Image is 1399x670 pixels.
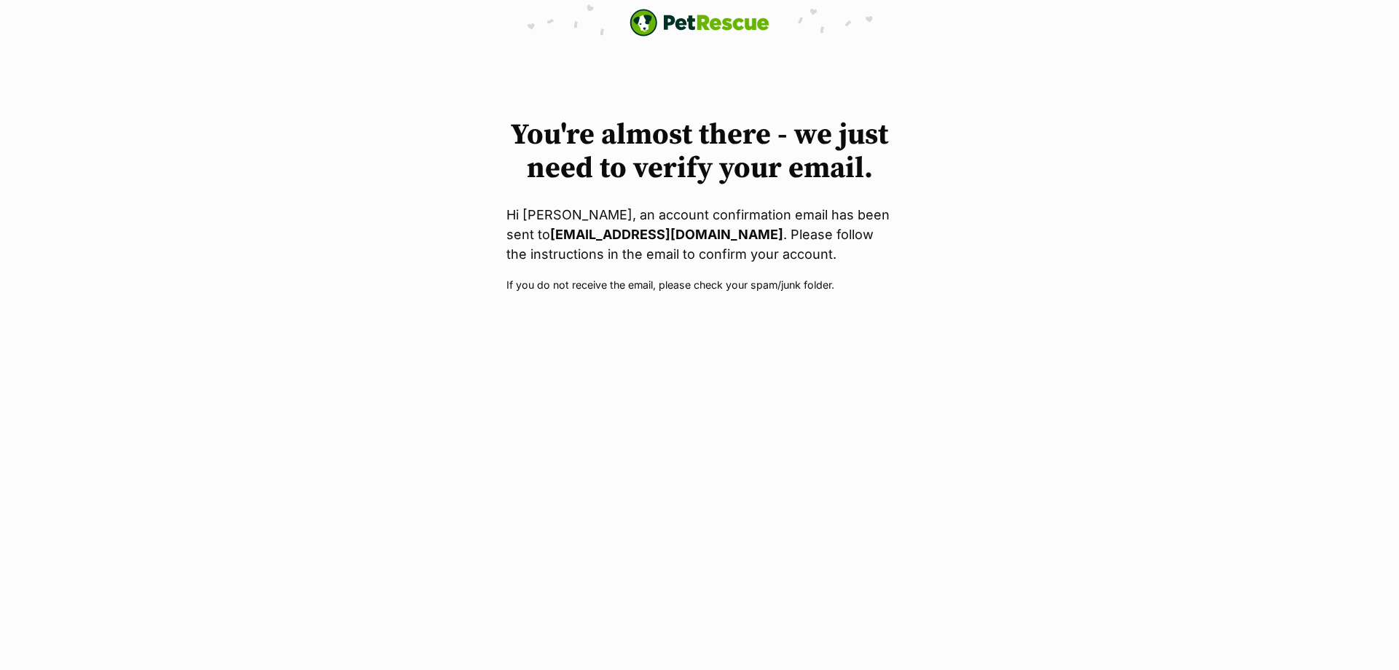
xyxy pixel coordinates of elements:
h1: You're almost there - we just need to verify your email. [506,118,893,185]
img: logo-e224e6f780fb5917bec1dbf3a21bbac754714ae5b6737aabdf751b685950b380.svg [630,9,769,36]
p: If you do not receive the email, please check your spam/junk folder. [506,277,893,292]
a: PetRescue [630,9,769,36]
strong: [EMAIL_ADDRESS][DOMAIN_NAME] [550,227,783,242]
p: Hi [PERSON_NAME], an account confirmation email has been sent to . Please follow the instructions... [506,205,893,264]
